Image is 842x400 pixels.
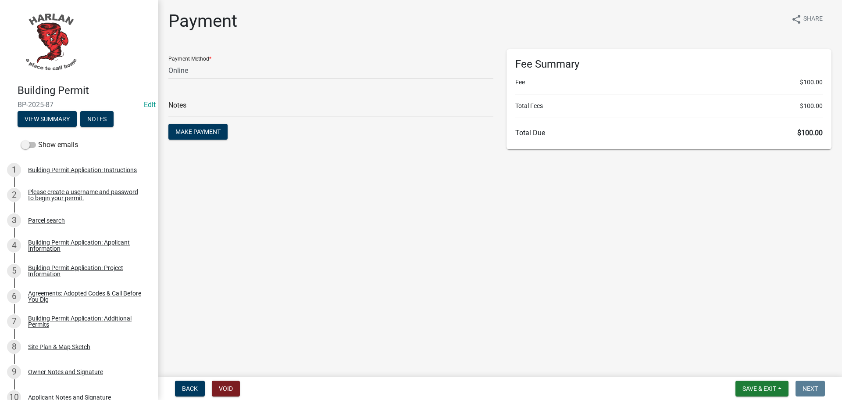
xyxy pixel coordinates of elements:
span: Save & Exit [742,385,776,392]
button: shareShare [784,11,830,28]
div: 9 [7,365,21,379]
span: Back [182,385,198,392]
div: Site Plan & Map Sketch [28,344,90,350]
li: Total Fees [515,101,823,111]
img: City of Harlan, Iowa [18,9,83,75]
div: 2 [7,188,21,202]
div: Agreements: Adopted Codes & Call Before You Dig [28,290,144,303]
h1: Payment [168,11,237,32]
i: share [791,14,802,25]
button: Back [175,381,205,396]
button: Next [796,381,825,396]
wm-modal-confirm: Summary [18,116,77,123]
wm-modal-confirm: Edit Application Number [144,101,156,109]
div: Building Permit Application: Additional Permits [28,315,144,328]
span: Share [803,14,823,25]
h4: Building Permit [18,84,151,97]
div: 3 [7,213,21,227]
span: Make Payment [175,128,221,135]
div: 7 [7,314,21,328]
button: Make Payment [168,124,228,140]
div: Parcel search [28,217,65,223]
span: $100.00 [800,78,823,87]
button: View Summary [18,111,77,127]
div: 4 [7,238,21,252]
button: Notes [80,111,114,127]
div: Building Permit Application: Instructions [28,167,137,173]
div: 6 [7,289,21,303]
div: Building Permit Application: Applicant Information [28,239,144,252]
div: Building Permit Application: Project Information [28,265,144,277]
button: Save & Exit [735,381,788,396]
h6: Fee Summary [515,58,823,71]
div: 5 [7,264,21,278]
div: 1 [7,163,21,177]
div: 8 [7,340,21,354]
h6: Total Due [515,129,823,137]
div: Please create a username and password to begin your permit. [28,189,144,201]
span: Next [803,385,818,392]
div: Owner Notes and Signature [28,369,103,375]
label: Show emails [21,140,78,150]
span: $100.00 [797,129,823,137]
button: Void [212,381,240,396]
a: Edit [144,101,156,109]
span: $100.00 [800,101,823,111]
span: BP-2025-87 [18,101,140,109]
wm-modal-confirm: Notes [80,116,114,123]
li: Fee [515,78,823,87]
